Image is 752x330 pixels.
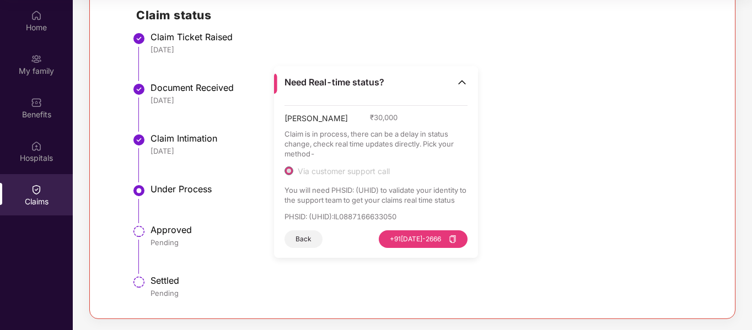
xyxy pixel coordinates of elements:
[151,82,711,93] div: Document Received
[151,183,711,194] div: Under Process
[136,6,711,24] h2: Claim status
[151,45,711,55] div: [DATE]
[284,129,468,159] p: Claim is in process, there can be a delay in status change, check real time updates directly. Pic...
[151,275,711,286] div: Settled
[31,140,42,152] img: svg+xml;base64,PHN2ZyBpZD0iSG9zcGl0YWxzIiB4bWxucz0iaHR0cDovL3d3dy53My5vcmcvMjAwMC9zdmciIHdpZHRoPS...
[293,166,394,176] span: Via customer support call
[132,275,146,289] img: svg+xml;base64,PHN2ZyBpZD0iU3RlcC1QZW5kaW5nLTMyeDMyIiB4bWxucz0iaHR0cDovL3d3dy53My5vcmcvMjAwMC9zdm...
[284,112,348,129] span: [PERSON_NAME]
[31,97,42,108] img: svg+xml;base64,PHN2ZyBpZD0iQmVuZWZpdHMiIHhtbG5zPSJodHRwOi8vd3d3LnczLm9yZy8yMDAwL3N2ZyIgd2lkdGg9Ij...
[151,95,711,105] div: [DATE]
[284,212,468,221] p: PHSID: (UHID) : IL0887166633050
[151,224,711,235] div: Approved
[132,184,146,197] img: svg+xml;base64,PHN2ZyBpZD0iU3RlcC1BY3RpdmUtMzJ4MzIiIHhtbG5zPSJodHRwOi8vd3d3LnczLm9yZy8yMDAwL3N2Zy...
[151,31,711,42] div: Claim Ticket Raised
[132,225,146,238] img: svg+xml;base64,PHN2ZyBpZD0iU3RlcC1QZW5kaW5nLTMyeDMyIiB4bWxucz0iaHR0cDovL3d3dy53My5vcmcvMjAwMC9zdm...
[132,32,146,45] img: svg+xml;base64,PHN2ZyBpZD0iU3RlcC1Eb25lLTMyeDMyIiB4bWxucz0iaHR0cDovL3d3dy53My5vcmcvMjAwMC9zdmciIH...
[151,288,711,298] div: Pending
[151,146,711,156] div: [DATE]
[151,237,711,247] div: Pending
[449,235,456,243] span: copy
[456,77,468,88] img: Toggle Icon
[284,77,384,88] span: Need Real-time status?
[379,230,468,248] button: +91[DATE]-2666copy
[31,53,42,64] img: svg+xml;base64,PHN2ZyB3aWR0aD0iMjAiIGhlaWdodD0iMjAiIHZpZXdCb3g9IjAgMCAyMCAyMCIgZmlsbD0ibm9uZSIgeG...
[31,184,42,195] img: svg+xml;base64,PHN2ZyBpZD0iQ2xhaW0iIHhtbG5zPSJodHRwOi8vd3d3LnczLm9yZy8yMDAwL3N2ZyIgd2lkdGg9IjIwIi...
[132,133,146,147] img: svg+xml;base64,PHN2ZyBpZD0iU3RlcC1Eb25lLTMyeDMyIiB4bWxucz0iaHR0cDovL3d3dy53My5vcmcvMjAwMC9zdmciIH...
[132,83,146,96] img: svg+xml;base64,PHN2ZyBpZD0iU3RlcC1Eb25lLTMyeDMyIiB4bWxucz0iaHR0cDovL3d3dy53My5vcmcvMjAwMC9zdmciIH...
[31,10,42,21] img: svg+xml;base64,PHN2ZyBpZD0iSG9tZSIgeG1sbnM9Imh0dHA6Ly93d3cudzMub3JnLzIwMDAvc3ZnIiB3aWR0aD0iMjAiIG...
[370,112,398,122] span: ₹ 30,000
[284,230,323,248] button: Back
[284,185,468,205] p: You will need PHSID: (UHID) to validate your identity to the support team to get your claims real...
[151,133,711,144] div: Claim Intimation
